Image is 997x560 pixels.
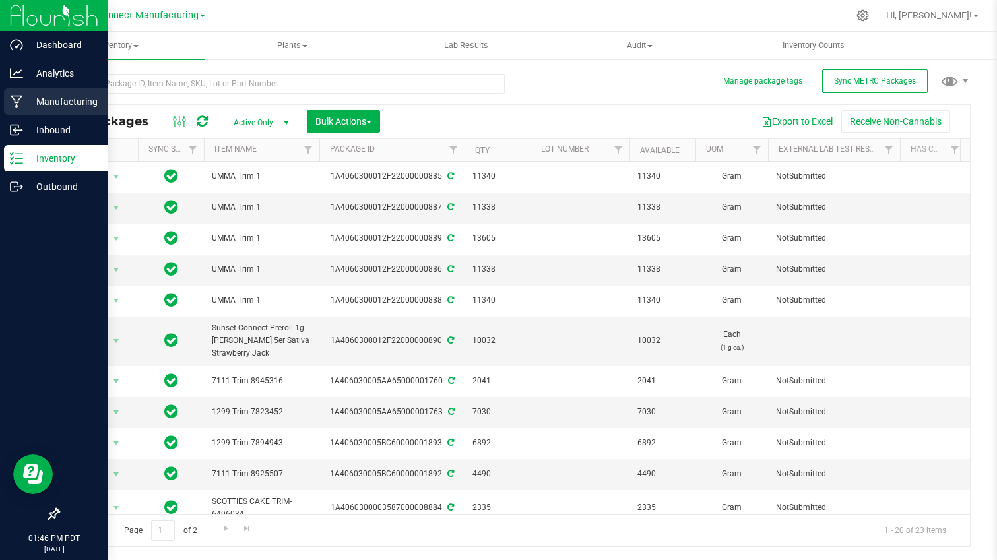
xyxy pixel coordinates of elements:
span: In Sync [164,167,178,185]
inline-svg: Manufacturing [10,95,23,108]
span: SCOTTIES CAKE TRIM-6496034 [212,495,311,520]
div: 1A406030005BC60000001893 [317,437,466,449]
a: Filter [443,139,465,161]
inline-svg: Dashboard [10,38,23,51]
inline-svg: Inventory [10,152,23,165]
a: Inventory [32,32,205,59]
span: Inventory [32,40,205,51]
span: Gram [703,294,760,307]
div: 1A4060300012F22000000885 [317,170,466,183]
inline-svg: Analytics [10,67,23,80]
span: Sync from Compliance System [445,171,454,181]
span: Gram [703,468,760,480]
input: Search Package ID, Item Name, SKU, Lot or Part Number... [58,74,505,94]
div: 1A4060300003587000008884 [317,501,466,514]
span: Audit [554,40,726,51]
span: select [108,499,125,517]
span: UMMA Trim 1 [212,263,311,276]
span: 7030 [472,406,523,418]
inline-svg: Inbound [10,123,23,137]
inline-svg: Outbound [10,180,23,193]
span: select [108,403,125,421]
span: Page of 2 [113,520,208,541]
a: Go to the next page [216,520,236,538]
span: 11340 [637,170,688,183]
div: 1A4060300012F22000000889 [317,232,466,245]
span: NotSubmitted [776,294,892,307]
span: NotSubmitted [776,263,892,276]
span: Sync from Compliance System [445,233,454,243]
span: Sunset Connect Manufacturing [65,10,199,21]
span: 11340 [637,294,688,307]
span: NotSubmitted [776,468,892,480]
span: Gram [703,201,760,214]
button: Sync METRC Packages [822,69,928,93]
span: 11340 [472,170,523,183]
span: select [108,465,125,483]
a: External Lab Test Result [779,144,882,154]
span: Each [703,328,760,354]
span: Gram [703,501,760,514]
span: Sync from Compliance System [445,438,454,447]
span: In Sync [164,402,178,421]
a: Plants [205,32,379,59]
p: Manufacturing [23,94,102,109]
span: 6892 [637,437,688,449]
span: 1 - 20 of 23 items [874,520,957,540]
span: Sync METRC Packages [834,77,916,86]
a: Sync Status [148,144,199,154]
span: 2041 [472,375,523,387]
span: NotSubmitted [776,232,892,245]
span: select [108,230,125,248]
p: Dashboard [23,37,102,53]
th: Has COA [900,139,966,162]
a: Audit [553,32,726,59]
span: In Sync [164,229,178,247]
span: In Sync [164,198,178,216]
span: 6892 [472,437,523,449]
span: In Sync [164,433,178,452]
span: 1299 Trim-7894943 [212,437,311,449]
span: select [108,332,125,350]
p: 01:46 PM PDT [6,532,102,544]
span: NotSubmitted [776,501,892,514]
span: 11338 [637,263,688,276]
div: 1A4060300012F22000000888 [317,294,466,307]
div: Manage settings [854,9,871,22]
span: Gram [703,375,760,387]
span: In Sync [164,331,178,350]
iframe: Resource center [13,454,53,494]
span: select [108,372,125,390]
span: Gram [703,263,760,276]
a: UOM [706,144,723,154]
span: In Sync [164,371,178,390]
p: Analytics [23,65,102,81]
input: 1 [151,520,175,541]
span: In Sync [164,291,178,309]
span: NotSubmitted [776,170,892,183]
div: 1A4060300012F22000000887 [317,201,466,214]
span: 11338 [472,263,523,276]
span: Sync from Compliance System [446,376,455,385]
span: UMMA Trim 1 [212,294,311,307]
p: Inbound [23,122,102,138]
span: 13605 [472,232,523,245]
a: Filter [608,139,629,161]
button: Export to Excel [753,110,841,133]
span: 4490 [472,468,523,480]
span: Sync from Compliance System [445,336,454,345]
span: Sync from Compliance System [445,296,454,305]
span: 10032 [637,334,688,347]
p: (1 g ea.) [703,341,760,354]
a: Filter [944,139,966,161]
span: Sunset Connect Preroll 1g [PERSON_NAME] 5er Sativa Strawberry Jack [212,322,311,360]
span: 2335 [472,501,523,514]
span: Sync from Compliance System [445,503,454,512]
span: 7030 [637,406,688,418]
span: In Sync [164,260,178,278]
span: 10032 [472,334,523,347]
a: Filter [182,139,204,161]
span: Gram [703,232,760,245]
span: All Packages [69,114,162,129]
a: Filter [878,139,900,161]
